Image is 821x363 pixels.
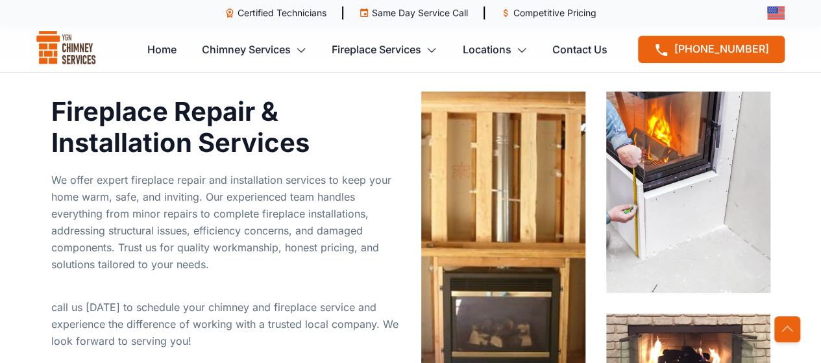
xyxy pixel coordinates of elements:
[552,36,607,62] a: Contact Us
[51,299,400,349] p: call us [DATE] to schedule your chimney and fireplace service and experience the difference of wo...
[51,96,400,158] h2: Fireplace Repair & Installation Services
[36,31,96,68] img: logo
[638,36,785,63] a: [PHONE_NUMBER]
[332,36,437,62] a: Fireplace Services
[674,42,769,55] span: [PHONE_NUMBER]
[147,36,177,62] a: Home
[238,6,326,19] p: Certified Technicians
[51,171,400,273] p: We offer expert fireplace repair and installation services to keep your home warm, safe, and invi...
[372,6,468,19] p: Same Day Service Call
[202,36,306,62] a: Chimney Services
[513,6,596,19] p: Competitive Pricing
[463,36,527,62] a: Locations
[606,92,770,293] img: about image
